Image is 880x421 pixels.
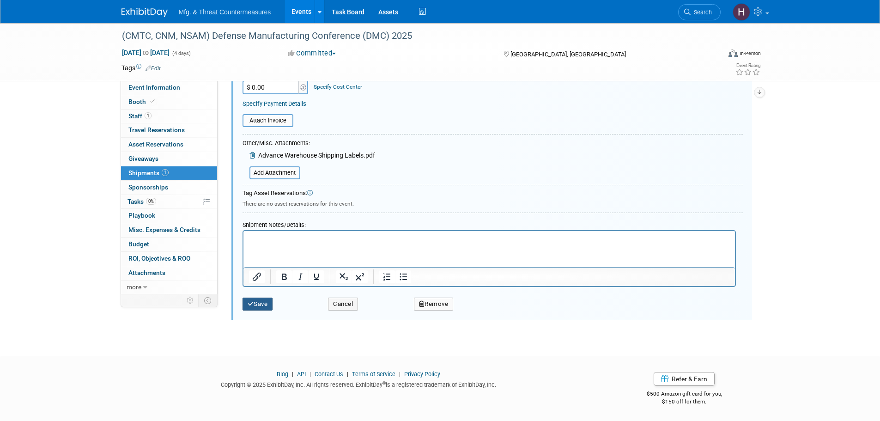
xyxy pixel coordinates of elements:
[128,240,149,248] span: Budget
[352,371,395,378] a: Terms of Service
[397,371,403,378] span: |
[328,298,358,311] button: Cancel
[121,138,217,152] a: Asset Reservations
[128,212,155,219] span: Playbook
[243,198,743,208] div: There are no asset reservations for this event.
[666,48,761,62] div: Event Format
[243,298,273,311] button: Save
[121,281,217,294] a: more
[249,270,265,283] button: Insert/edit link
[345,371,351,378] span: |
[404,371,440,378] a: Privacy Policy
[121,8,168,17] img: ExhibitDay
[121,166,217,180] a: Shipments1
[277,371,288,378] a: Blog
[179,8,271,16] span: Mfg. & Threat Countermeasures
[128,269,165,276] span: Attachments
[610,384,759,405] div: $500 Amazon gift card for you,
[243,100,306,107] a: Specify Payment Details
[128,226,200,233] span: Misc. Expenses & Credits
[121,110,217,123] a: Staff1
[297,371,306,378] a: API
[121,223,217,237] a: Misc. Expenses & Credits
[315,371,343,378] a: Contact Us
[276,270,292,283] button: Bold
[739,50,761,57] div: In-Person
[735,63,760,68] div: Event Rating
[309,270,324,283] button: Underline
[292,270,308,283] button: Italic
[121,49,170,57] span: [DATE] [DATE]
[121,378,596,389] div: Copyright © 2025 ExhibitDay, Inc. All rights reserved. ExhibitDay is a registered trademark of Ex...
[314,84,362,90] a: Specify Cost Center
[128,255,190,262] span: ROI, Objectives & ROO
[728,49,738,57] img: Format-Inperson.png
[128,112,152,120] span: Staff
[243,231,735,267] iframe: Rich Text Area
[128,155,158,162] span: Giveaways
[678,4,721,20] a: Search
[336,270,352,283] button: Subscript
[121,181,217,195] a: Sponsorships
[307,371,313,378] span: |
[243,139,375,150] div: Other/Misc. Attachments:
[121,152,217,166] a: Giveaways
[127,283,141,291] span: more
[162,169,169,176] span: 1
[121,252,217,266] a: ROI, Objectives & ROO
[145,112,152,119] span: 1
[121,195,217,209] a: Tasks0%
[654,372,715,386] a: Refer & Earn
[128,183,168,191] span: Sponsorships
[121,238,217,251] a: Budget
[128,126,185,134] span: Travel Reservations
[182,294,199,306] td: Personalize Event Tab Strip
[150,99,155,104] i: Booth reservation complete
[121,123,217,137] a: Travel Reservations
[121,81,217,95] a: Event Information
[352,270,368,283] button: Superscript
[128,140,183,148] span: Asset Reservations
[146,65,161,72] a: Edit
[414,298,454,311] button: Remove
[128,84,180,91] span: Event Information
[119,28,707,44] div: (CMTC, CNM, NSAM) Defense Manufacturing Conference (DMC) 2025
[146,198,156,205] span: 0%
[171,50,191,56] span: (4 days)
[141,49,150,56] span: to
[128,169,169,177] span: Shipments
[733,3,750,21] img: Hillary Hawkins
[127,198,156,205] span: Tasks
[243,189,743,198] div: Tag Asset Reservations:
[691,9,712,16] span: Search
[510,51,626,58] span: [GEOGRAPHIC_DATA], [GEOGRAPHIC_DATA]
[290,371,296,378] span: |
[128,98,157,105] span: Booth
[395,270,411,283] button: Bullet list
[121,266,217,280] a: Attachments
[243,217,736,230] div: Shipment Notes/Details:
[379,270,395,283] button: Numbered list
[121,95,217,109] a: Booth
[285,49,340,58] button: Committed
[198,294,217,306] td: Toggle Event Tabs
[382,381,386,386] sup: ®
[121,63,161,73] td: Tags
[121,209,217,223] a: Playbook
[610,398,759,406] div: $150 off for them.
[258,152,375,159] span: Advance Warehouse Shipping Labels.pdf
